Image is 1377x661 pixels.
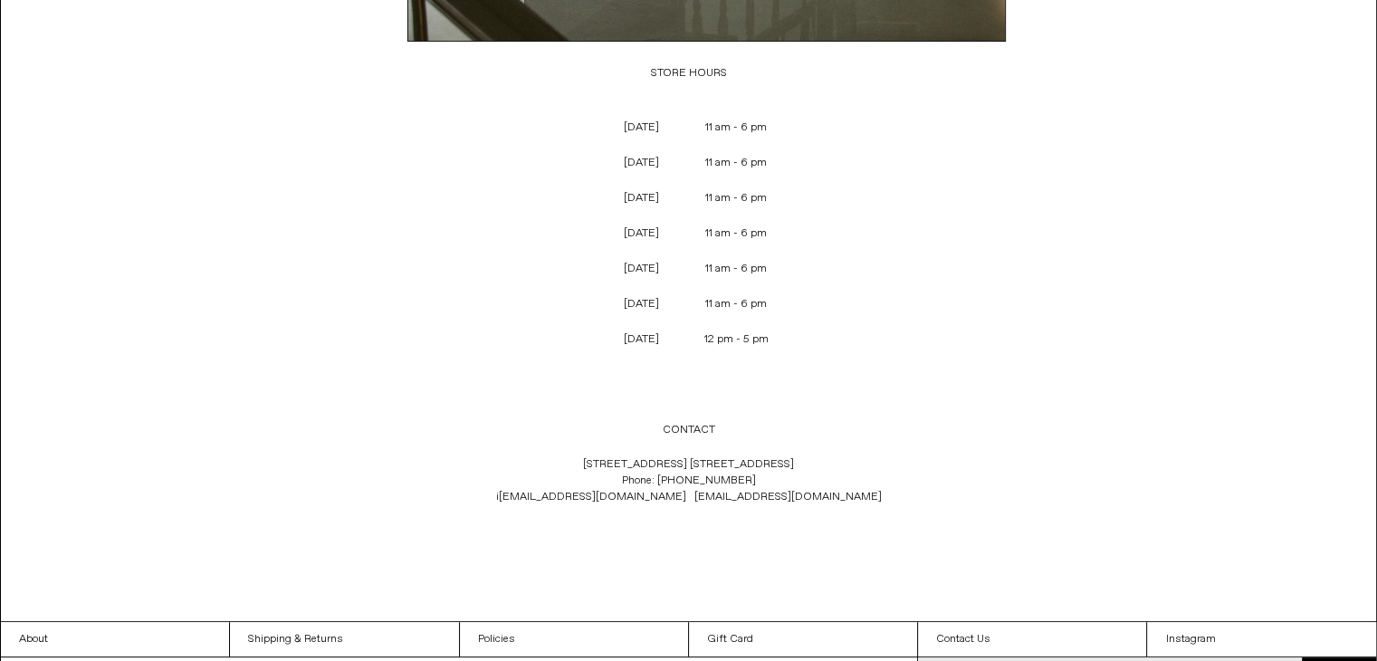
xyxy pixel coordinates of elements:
a: Instagram [1147,622,1376,656]
p: [DATE] [594,287,688,321]
p: [DATE] [594,252,688,286]
p: [DATE] [594,322,688,357]
p: 11 am - 6 pm [689,110,783,145]
a: [EMAIL_ADDRESS][DOMAIN_NAME] [499,490,686,504]
p: [DATE] [594,216,688,251]
p: [DATE] [594,146,688,180]
a: Policies [460,622,688,656]
p: 11 am - 6 pm [689,146,783,180]
a: Gift Card [689,622,918,656]
a: Shipping & Returns [230,622,458,656]
p: [STREET_ADDRESS] [STREET_ADDRESS] Phone: [PHONE_NUMBER] [389,447,989,514]
p: 12 pm - 5 pm [689,322,783,357]
p: 11 am - 6 pm [689,252,783,286]
span: i [496,490,694,504]
p: 11 am - 6 pm [689,216,783,251]
a: About [1,622,229,656]
p: CONTACT [389,413,989,447]
p: [DATE] [594,110,688,145]
p: STORE HOURS [389,56,989,91]
p: 11 am - 6 pm [689,181,783,216]
a: [EMAIL_ADDRESS][DOMAIN_NAME] [694,490,882,504]
a: Contact Us [918,622,1146,656]
p: 11 am - 6 pm [689,287,783,321]
p: [DATE] [594,181,688,216]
